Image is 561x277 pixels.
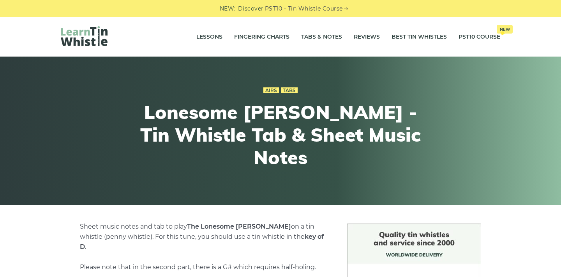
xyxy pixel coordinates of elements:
a: Fingering Charts [234,27,289,47]
p: Sheet music notes and tab to play on a tin whistle (penny whistle). For this tune, you should use... [80,222,328,272]
a: Best Tin Whistles [392,27,447,47]
a: Tabs [281,87,298,94]
h1: Lonesome [PERSON_NAME] - Tin Whistle Tab & Sheet Music Notes [137,101,424,169]
a: Lessons [196,27,222,47]
a: Tabs & Notes [301,27,342,47]
img: LearnTinWhistle.com [61,26,108,46]
span: New [497,25,513,34]
a: Airs [263,87,279,94]
a: Reviews [354,27,380,47]
a: PST10 CourseNew [459,27,500,47]
strong: The Lonesome [PERSON_NAME] [187,223,291,230]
